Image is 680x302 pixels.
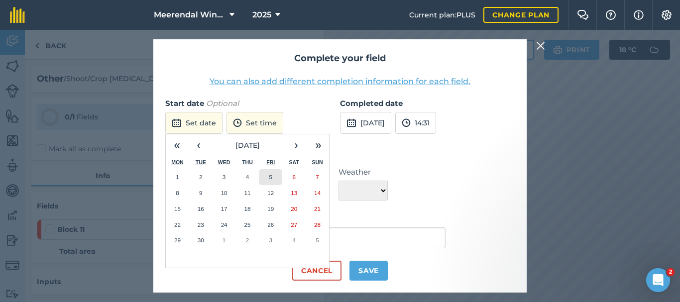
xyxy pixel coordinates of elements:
abbr: September 6, 2025 [292,174,295,180]
button: September 13, 2025 [282,185,306,201]
button: Save [349,261,388,281]
span: Current plan : PLUS [409,9,475,20]
button: September 12, 2025 [259,185,282,201]
em: Optional [206,99,239,108]
button: September 23, 2025 [189,217,213,233]
abbr: Friday [266,159,275,165]
abbr: Monday [171,159,184,165]
button: October 4, 2025 [282,232,306,248]
abbr: October 2, 2025 [246,237,249,243]
abbr: Tuesday [196,159,206,165]
button: ‹ [188,134,210,156]
h3: Weather [165,145,515,158]
abbr: September 30, 2025 [198,237,204,243]
button: September 30, 2025 [189,232,213,248]
abbr: September 14, 2025 [314,190,321,196]
button: September 16, 2025 [189,201,213,217]
img: svg+xml;base64,PHN2ZyB4bWxucz0iaHR0cDovL3d3dy53My5vcmcvMjAwMC9zdmciIHdpZHRoPSIyMiIgaGVpZ2h0PSIzMC... [536,40,545,52]
abbr: Wednesday [218,159,230,165]
button: September 22, 2025 [166,217,189,233]
span: 2 [667,268,675,276]
abbr: Thursday [242,159,253,165]
button: 14:31 [395,112,436,134]
abbr: October 3, 2025 [269,237,272,243]
abbr: September 11, 2025 [244,190,250,196]
abbr: September 12, 2025 [267,190,274,196]
abbr: October 5, 2025 [316,237,319,243]
abbr: September 19, 2025 [267,205,274,212]
button: September 24, 2025 [213,217,236,233]
span: [DATE] [235,141,260,150]
label: Weather [339,166,388,178]
abbr: September 23, 2025 [198,221,204,228]
strong: Completed date [340,99,403,108]
abbr: September 3, 2025 [223,174,226,180]
abbr: Saturday [289,159,299,165]
img: svg+xml;base64,PD94bWwgdmVyc2lvbj0iMS4wIiBlbmNvZGluZz0idXRmLTgiPz4KPCEtLSBHZW5lcmF0b3I6IEFkb2JlIE... [172,117,182,129]
button: September 26, 2025 [259,217,282,233]
button: September 5, 2025 [259,169,282,185]
abbr: September 16, 2025 [198,205,204,212]
abbr: September 9, 2025 [199,190,202,196]
abbr: September 26, 2025 [267,221,274,228]
img: svg+xml;base64,PHN2ZyB4bWxucz0iaHR0cDovL3d3dy53My5vcmcvMjAwMC9zdmciIHdpZHRoPSIxNyIgaGVpZ2h0PSIxNy... [634,9,644,21]
button: September 29, 2025 [166,232,189,248]
button: September 18, 2025 [236,201,259,217]
button: September 14, 2025 [306,185,329,201]
img: A question mark icon [605,10,617,20]
abbr: September 1, 2025 [176,174,179,180]
button: [DATE] [210,134,285,156]
a: Change plan [483,7,559,23]
button: September 3, 2025 [213,169,236,185]
button: › [285,134,307,156]
button: September 19, 2025 [259,201,282,217]
button: September 6, 2025 [282,169,306,185]
h2: Complete your field [165,51,515,66]
button: October 5, 2025 [306,232,329,248]
button: September 17, 2025 [213,201,236,217]
abbr: September 21, 2025 [314,205,321,212]
abbr: October 1, 2025 [223,237,226,243]
button: September 11, 2025 [236,185,259,201]
span: Meerendal Wine Estate [154,9,226,21]
button: September 10, 2025 [213,185,236,201]
button: » [307,134,329,156]
strong: Start date [165,99,204,108]
abbr: September 13, 2025 [291,190,297,196]
abbr: September 25, 2025 [244,221,250,228]
img: Two speech bubbles overlapping with the left bubble in the forefront [577,10,589,20]
button: September 25, 2025 [236,217,259,233]
button: October 1, 2025 [213,232,236,248]
button: September 4, 2025 [236,169,259,185]
abbr: September 28, 2025 [314,221,321,228]
button: September 15, 2025 [166,201,189,217]
abbr: October 4, 2025 [292,237,295,243]
img: fieldmargin Logo [10,7,25,23]
button: Cancel [292,261,341,281]
abbr: September 7, 2025 [316,174,319,180]
abbr: September 8, 2025 [176,190,179,196]
button: Set date [165,112,223,134]
abbr: September 29, 2025 [174,237,181,243]
button: September 8, 2025 [166,185,189,201]
abbr: September 22, 2025 [174,221,181,228]
abbr: September 4, 2025 [246,174,249,180]
abbr: September 20, 2025 [291,205,297,212]
abbr: September 5, 2025 [269,174,272,180]
span: 2025 [252,9,271,21]
button: October 3, 2025 [259,232,282,248]
abbr: Sunday [312,159,323,165]
button: September 1, 2025 [166,169,189,185]
img: svg+xml;base64,PD94bWwgdmVyc2lvbj0iMS4wIiBlbmNvZGluZz0idXRmLTgiPz4KPCEtLSBHZW5lcmF0b3I6IEFkb2JlIE... [402,117,411,129]
button: October 2, 2025 [236,232,259,248]
button: September 20, 2025 [282,201,306,217]
abbr: September 2, 2025 [199,174,202,180]
abbr: September 27, 2025 [291,221,297,228]
button: Set time [227,112,283,134]
button: « [166,134,188,156]
button: September 28, 2025 [306,217,329,233]
img: svg+xml;base64,PD94bWwgdmVyc2lvbj0iMS4wIiBlbmNvZGluZz0idXRmLTgiPz4KPCEtLSBHZW5lcmF0b3I6IEFkb2JlIE... [233,117,242,129]
abbr: September 17, 2025 [221,205,227,212]
abbr: September 24, 2025 [221,221,227,228]
abbr: September 18, 2025 [244,205,250,212]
